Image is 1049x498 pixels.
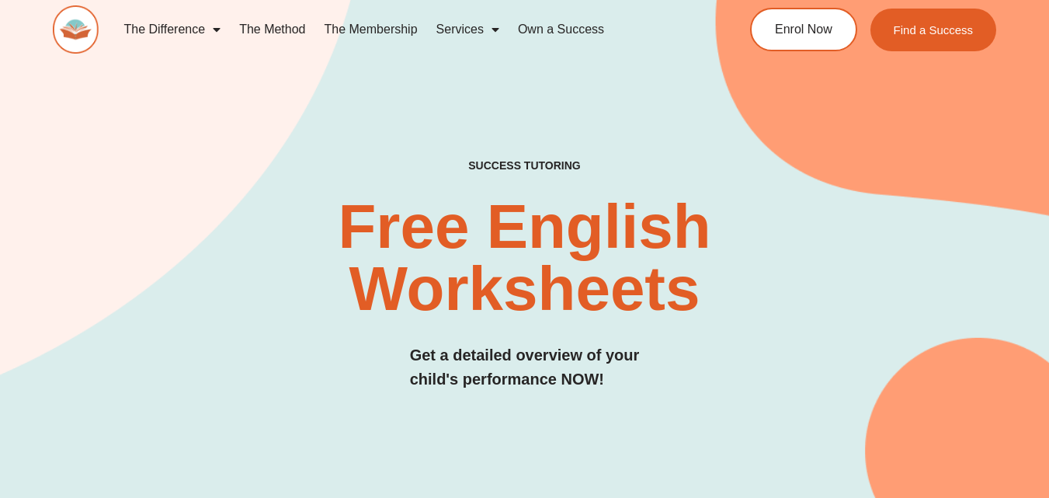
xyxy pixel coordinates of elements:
[385,159,665,172] h4: SUCCESS TUTORING​
[230,12,314,47] a: The Method
[775,23,832,36] span: Enrol Now
[213,196,835,320] h2: Free English Worksheets​
[114,12,230,47] a: The Difference
[870,9,997,51] a: Find a Success
[750,8,857,51] a: Enrol Now
[427,12,509,47] a: Services
[894,24,974,36] span: Find a Success
[315,12,427,47] a: The Membership
[114,12,696,47] nav: Menu
[509,12,613,47] a: Own a Success
[410,343,640,392] h3: Get a detailed overview of your child's performance NOW!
